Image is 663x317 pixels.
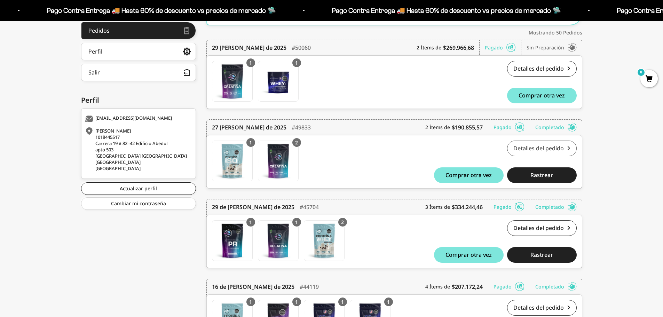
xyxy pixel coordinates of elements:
img: Translation missing: es.Creatina Monohidrato [212,61,252,101]
button: Rastrear [507,247,577,263]
a: Cambiar mi contraseña [81,197,196,210]
img: Translation missing: es.Creatina Monohidrato [258,141,298,181]
time: 29 [PERSON_NAME] de 2025 [212,43,286,52]
div: Pagado [494,199,530,215]
a: Pedidos [81,22,196,39]
div: Pedidos [88,28,110,33]
div: 3 Ítems de [425,199,488,215]
div: 1 [246,218,255,227]
div: Pagado [494,120,530,135]
a: Detalles del pedido [507,141,577,156]
div: #45704 [300,199,319,215]
div: 1 [338,298,347,306]
img: Translation missing: es.Proteína Whey - Chocolate - Chocolate / 5 libras (2280g) [258,61,298,101]
a: Creatina Monohidrato [212,61,253,102]
a: Perfil [81,43,196,60]
a: Proteína Whey - Chocolate - Chocolate / 5 libras (2280g) [258,61,299,102]
a: Actualizar perfil [81,182,196,195]
div: Sin preparación [527,40,577,55]
a: Detalles del pedido [507,61,577,77]
div: Completado [535,199,577,215]
img: Translation missing: es.Creatina Monohidrato [258,221,298,261]
div: Completado [535,120,577,135]
div: 1 [246,138,255,147]
time: 29 de [PERSON_NAME] de 2025 [212,203,294,211]
span: Rastrear [530,252,553,257]
b: $190.855,57 [452,123,483,132]
mark: 0 [637,68,645,77]
a: Detalles del pedido [507,300,577,316]
div: 1 [292,218,301,227]
div: #44119 [300,279,319,294]
a: PR - Mezcla Energizante [212,220,253,261]
div: Pagado [494,279,530,294]
span: Comprar otra vez [519,93,565,98]
div: 1 [246,298,255,306]
div: #50060 [292,40,311,55]
div: 1 [246,58,255,67]
p: Pago Contra Entrega 🚚 Hasta 60% de descuento vs precios de mercado 🛸 [330,5,560,16]
span: Comprar otra vez [445,252,492,257]
button: Comprar otra vez [434,167,504,183]
div: 1 [384,298,393,306]
button: Rastrear [507,167,577,183]
b: $334.244,46 [452,203,483,211]
div: Salir [88,70,100,75]
a: Creatina Monohidrato [258,220,299,261]
span: Rastrear [530,172,553,178]
div: #49833 [292,120,311,135]
button: Comprar otra vez [507,88,577,103]
div: Completado [535,279,577,294]
div: 1 [292,298,301,306]
b: $269.966,68 [443,43,474,52]
button: Comprar otra vez [434,247,504,263]
a: Creatina Monohidrato [258,141,299,181]
a: 0 [640,76,658,83]
b: $207.172,24 [452,283,483,291]
a: Detalles del pedido [507,220,577,236]
img: Translation missing: es.Proteína Aislada ISO - Cookies & Cream - Cookies & Cream / 1 libra (460g) [212,141,252,181]
div: Mostrando 50 Pedidos [206,29,582,36]
time: 27 [PERSON_NAME] de 2025 [212,123,286,132]
span: Comprar otra vez [445,172,492,178]
div: Perfil [81,95,196,105]
button: Salir [81,64,196,81]
a: Proteína Aislada ISO - Cookies & Cream - Cookies & Cream / 1 libra (460g) [212,141,253,181]
div: 2 [292,138,301,147]
div: 1 [292,58,301,67]
div: Perfil [88,49,102,54]
div: Pagado [485,40,521,55]
a: Proteína Whey - Cookies & Cream - Cookies & Cream / 2 libras (910g) [304,220,345,261]
img: Translation missing: es.PR - Mezcla Energizante [212,221,252,261]
div: 2 Ítems de [417,40,480,55]
div: [EMAIL_ADDRESS][DOMAIN_NAME] [85,116,190,122]
div: 4 Ítems de [425,279,488,294]
div: 2 [338,218,347,227]
p: Pago Contra Entrega 🚚 Hasta 60% de descuento vs precios de mercado 🛸 [45,5,275,16]
img: Translation missing: es.Proteína Whey - Cookies & Cream - Cookies & Cream / 2 libras (910g) [304,221,344,261]
time: 16 de [PERSON_NAME] de 2025 [212,283,294,291]
div: 2 Ítems de [425,120,488,135]
div: [PERSON_NAME] 1018445517 Carrera 19 # 82 -42 Edificio Abedul apto 503 [GEOGRAPHIC_DATA] [GEOGRAPH... [85,128,190,172]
